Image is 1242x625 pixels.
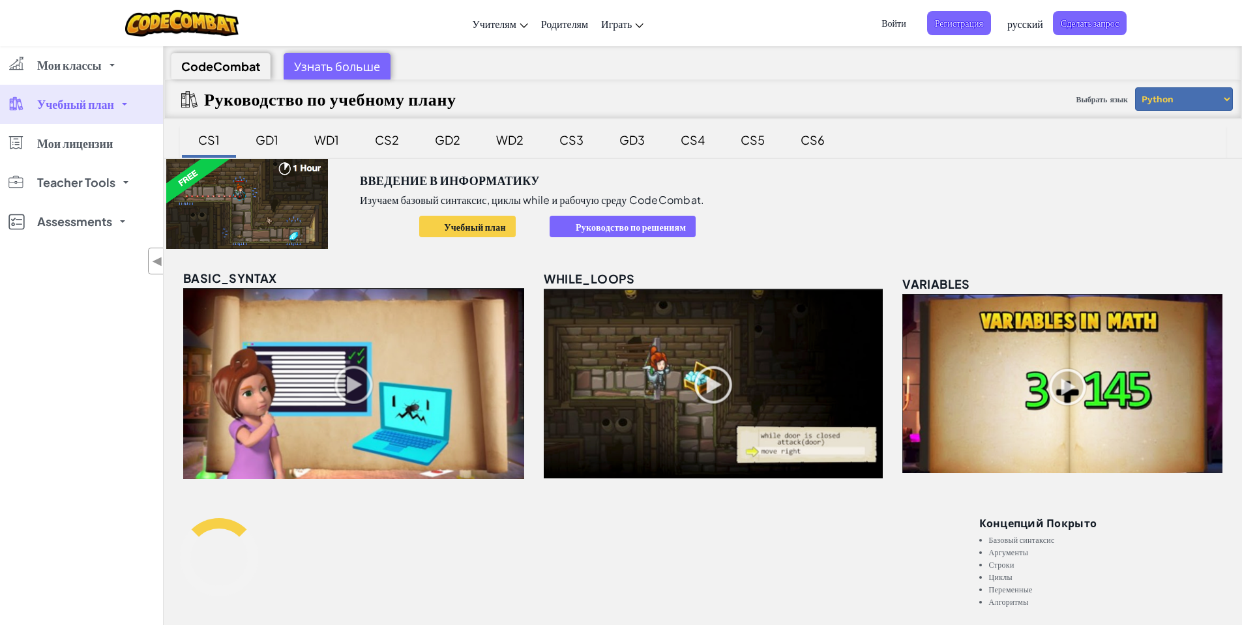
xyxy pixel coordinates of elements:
[360,194,704,207] p: Изучаем базовый синтаксис, циклы while и рабочую среду CodeCombat.
[362,124,412,155] div: CS2
[989,573,1226,581] li: Циклы
[37,98,114,110] span: Учебный план
[979,518,1226,529] h3: Концепций покрыто
[204,87,456,111] h2: Руководство по учебному плану
[1007,17,1043,31] span: русский
[37,216,112,227] span: Assessments
[183,270,277,285] span: basic_syntax
[544,289,883,478] img: while_loops_unlocked.png
[550,216,696,237] button: Руководство по решениям
[1071,90,1133,109] span: Выбрать язык
[37,177,115,188] span: Teacher Tools
[284,53,391,80] div: Узнать больше
[989,585,1226,594] li: Переменные
[1053,11,1127,35] a: Сделать запрос
[422,124,473,155] div: GD2
[927,11,991,35] button: Регистрация
[1001,6,1050,41] a: русский
[606,124,658,155] div: GD3
[419,216,516,237] button: Учебный план
[989,548,1226,557] li: Аргументы
[576,222,686,232] span: Руководство по решениям
[902,276,970,291] span: variables
[37,59,102,71] span: Мои классы
[37,138,113,149] span: Мои лицензии
[874,11,913,35] button: Войти
[902,294,1222,473] img: variables_unlocked.png
[535,6,595,41] a: Родителям
[989,560,1226,569] li: Строки
[989,536,1226,544] li: Базовый синтаксис
[243,124,291,155] div: GD1
[989,598,1226,606] li: Алгоритмы
[483,124,537,155] div: WD2
[466,6,535,41] a: Учителям
[301,124,352,155] div: WD1
[125,10,239,36] img: CodeCombat logo
[183,288,524,479] img: basic_syntax_unlocked.png
[171,53,271,80] div: CodeCombat
[152,252,163,270] span: ◀
[601,17,632,31] span: Играть
[788,124,838,155] div: CS6
[444,222,506,232] span: Учебный план
[472,17,516,31] span: Учителям
[728,124,778,155] div: CS5
[185,124,233,155] div: CS1
[181,91,198,108] img: IconCurriculumGuide.svg
[544,271,634,286] span: while_loops
[595,6,650,41] a: Играть
[668,124,718,155] div: CS4
[546,124,597,155] div: CS3
[360,171,540,190] h3: Введение в Информатику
